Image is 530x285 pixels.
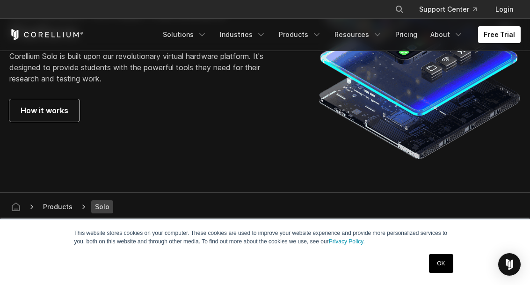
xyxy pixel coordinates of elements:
[412,1,484,18] a: Support Center
[157,26,521,43] div: Navigation Menu
[478,26,521,43] a: Free Trial
[9,99,80,122] a: How it works
[7,200,24,213] a: Corellium home
[74,229,456,246] p: This website stores cookies on your computer. These cookies are used to improve your website expe...
[39,202,76,212] div: Products
[429,254,453,273] a: OK
[91,200,113,213] span: Solo
[390,26,423,43] a: Pricing
[425,26,469,43] a: About
[329,238,365,245] a: Privacy Policy.
[391,1,408,18] button: Search
[21,105,68,116] span: How it works
[157,26,212,43] a: Solutions
[9,51,264,84] p: Corellium Solo is built upon our revolutionary virtual hardware platform. It's designed to provid...
[9,29,84,40] a: Corellium Home
[214,26,271,43] a: Industries
[39,201,76,212] span: Products
[273,26,327,43] a: Products
[384,1,521,18] div: Navigation Menu
[329,26,388,43] a: Resources
[498,253,521,276] div: Open Intercom Messenger
[488,1,521,18] a: Login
